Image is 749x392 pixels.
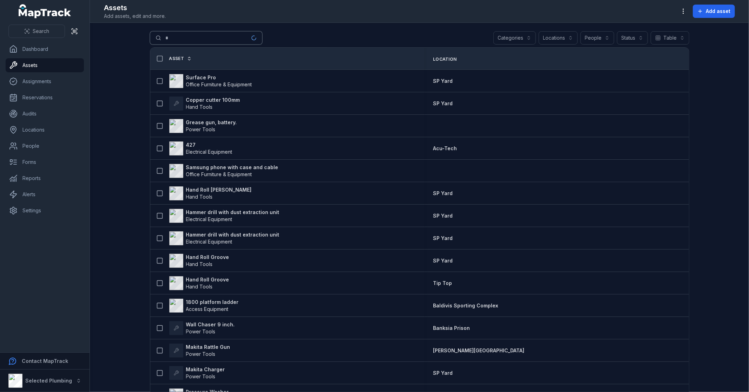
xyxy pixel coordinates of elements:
[186,231,280,238] strong: Hammer drill with dust extraction unit
[433,145,457,151] span: Acu-Tech
[6,139,84,153] a: People
[433,190,453,196] span: SP Yard
[433,280,452,286] span: Tip Top
[493,31,536,45] button: Categories
[169,299,239,313] a: 1800 platform ladderAccess Equipment
[169,366,225,380] a: Makita ChargerPower Tools
[186,149,232,155] span: Electrical Equipment
[169,344,230,358] a: Makita Rattle GunPower Tools
[6,123,84,137] a: Locations
[186,299,239,306] strong: 1800 platform ladder
[186,351,216,357] span: Power Tools
[169,141,232,155] a: 427Electrical Equipment
[33,28,49,35] span: Search
[433,57,456,62] span: Location
[169,321,235,335] a: Wall Chaser 9 inch.Power Tools
[433,213,453,219] span: SP Yard
[186,254,229,261] strong: Hand Roll Groove
[169,119,237,133] a: Grease gun, battery.Power Tools
[433,212,453,219] a: SP Yard
[433,302,498,309] a: Baldivis Sporting Complex
[617,31,648,45] button: Status
[169,276,229,290] a: Hand Roll GrooveHand Tools
[104,13,166,20] span: Add assets, edit and more.
[433,257,453,264] a: SP Yard
[433,325,470,331] span: Banksia Prison
[186,321,235,328] strong: Wall Chaser 9 inch.
[433,258,453,264] span: SP Yard
[186,284,213,290] span: Hand Tools
[186,97,240,104] strong: Copper cutter 100mm
[433,370,453,377] a: SP Yard
[25,378,72,384] strong: Selected Plumbing
[433,235,453,241] span: SP Yard
[6,204,84,218] a: Settings
[186,216,232,222] span: Electrical Equipment
[433,100,453,107] a: SP Yard
[169,56,192,61] a: Asset
[186,126,216,132] span: Power Tools
[186,171,252,177] span: Office Furniture & Equipment
[186,373,216,379] span: Power Tools
[433,370,453,376] span: SP Yard
[186,164,278,171] strong: Samsung phone with case and cable
[433,280,452,287] a: Tip Top
[433,190,453,197] a: SP Yard
[169,254,229,268] a: Hand Roll GrooveHand Tools
[186,276,229,283] strong: Hand Roll Groove
[22,358,68,364] strong: Contact MapTrack
[104,3,166,13] h2: Assets
[186,81,252,87] span: Office Furniture & Equipment
[186,194,213,200] span: Hand Tools
[651,31,689,45] button: Table
[433,235,453,242] a: SP Yard
[6,155,84,169] a: Forms
[6,58,84,72] a: Assets
[19,4,71,18] a: MapTrack
[6,74,84,88] a: Assignments
[169,231,280,245] a: Hammer drill with dust extraction unitElectrical Equipment
[186,74,252,81] strong: Surface Pro
[433,100,453,106] span: SP Yard
[169,209,280,223] a: Hammer drill with dust extraction unitElectrical Equipment
[186,366,225,373] strong: Makita Charger
[186,306,229,312] span: Access Equipment
[433,78,453,84] span: SP Yard
[6,42,84,56] a: Dashboard
[186,344,230,351] strong: Makita Rattle Gun
[433,347,524,354] a: [PERSON_NAME][GEOGRAPHIC_DATA]
[433,145,457,152] a: Acu-Tech
[539,31,578,45] button: Locations
[186,239,232,245] span: Electrical Equipment
[706,8,730,15] span: Add asset
[186,119,237,126] strong: Grease gun, battery.
[6,187,84,201] a: Alerts
[580,31,614,45] button: People
[169,56,184,61] span: Asset
[186,141,232,148] strong: 427
[186,209,280,216] strong: Hammer drill with dust extraction unit
[169,164,278,178] a: Samsung phone with case and cableOffice Furniture & Equipment
[186,261,213,267] span: Hand Tools
[6,91,84,105] a: Reservations
[186,328,216,334] span: Power Tools
[433,347,524,353] span: [PERSON_NAME][GEOGRAPHIC_DATA]
[6,171,84,185] a: Reports
[433,78,453,85] a: SP Yard
[433,303,498,308] span: Baldivis Sporting Complex
[8,25,65,38] button: Search
[186,186,252,193] strong: Hand Roll [PERSON_NAME]
[169,97,240,111] a: Copper cutter 100mmHand Tools
[6,107,84,121] a: Audits
[186,104,213,110] span: Hand Tools
[433,325,470,332] a: Banksia Prison
[693,5,735,18] button: Add asset
[169,74,252,88] a: Surface ProOffice Furniture & Equipment
[169,186,252,200] a: Hand Roll [PERSON_NAME]Hand Tools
